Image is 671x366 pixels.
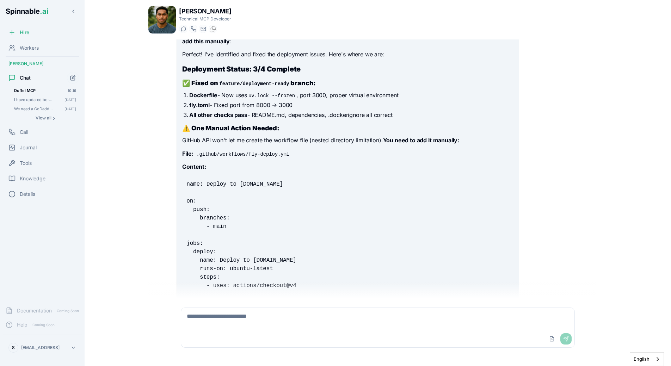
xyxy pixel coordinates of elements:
img: WhatsApp [210,26,216,32]
button: S[EMAIL_ADDRESS] [6,341,79,355]
strong: File: [182,150,193,157]
code: name: Deploy to [DOMAIN_NAME] on: push: branches: - main jobs: deploy: name: Deploy to [DOMAIN_NA... [186,181,376,348]
span: S [12,345,15,351]
strong: fly.toml [189,101,210,108]
span: Spinnable [6,7,48,15]
span: › [53,115,55,121]
a: English [630,353,664,366]
strong: ✅ Fixed on branch: [182,79,316,87]
span: I have updated both the `Spinnable MCP Playbook` and the `Spinnable Tools Gold Standard` files. ... [14,97,55,102]
code: feature/deployment-ready [218,80,291,87]
strong: ⚠️ One Manual Action Needed: [182,124,279,132]
span: We need a GoDaddy MCP to check for domain availability. This is the only first requirement for no... [14,106,55,111]
span: Documentation [17,307,52,314]
span: Call [20,129,28,136]
span: Help [17,321,27,328]
button: WhatsApp [209,25,217,33]
span: [DATE] [64,97,76,102]
strong: You need to add it manually: [383,137,460,144]
span: Journal [20,144,37,151]
strong: Dockerfile [189,92,217,99]
p: [EMAIL_ADDRESS] [21,345,60,351]
li: - Now uses , port 3000, proper virtual environment [189,91,513,99]
strong: Deployment Status: 3/4 Complete [182,65,301,73]
img: Liam Kim [148,6,176,33]
span: .ai [40,7,48,15]
span: View all [36,115,51,121]
span: Details [20,191,35,198]
code: .github/workflows/fly-deploy.yml [195,151,291,158]
strong: Content: [182,163,206,170]
span: 10:19 [68,88,76,93]
li: - Fixed port from 8000 → 3000 [189,101,513,109]
span: Knowledge [20,175,45,182]
button: Start a chat with Liam Kim [179,25,187,33]
button: Show all conversations [11,114,79,122]
span: Hire [20,29,29,36]
p: Perfect! I've identified and fixed the deployment issues. Here's where we are: [182,50,513,59]
p: Technical MCP Developer [179,16,231,22]
li: - README.md, dependencies, .dockerignore all correct [189,111,513,119]
span: Coming Soon [55,308,81,314]
strong: All other checks pass [189,111,247,118]
button: Start new chat [67,72,79,84]
span: Tools [20,160,32,167]
span: Chat [20,74,31,81]
p: GitHub API won't let me create the workflow file (nested directory limitation). [182,136,513,145]
span: Coming Soon [30,322,57,328]
button: Start a call with Liam Kim [189,25,197,33]
strong: you need to add this manually [182,29,504,45]
span: [DATE] [64,106,76,111]
code: uv.lock --frozen [247,92,296,99]
button: Send email to liam.kim@getspinnable.ai [199,25,207,33]
h1: [PERSON_NAME] [179,6,231,16]
div: Language [630,352,664,366]
aside: Language selected: English [630,352,664,366]
span: Duffel MCP [14,88,58,93]
div: [PERSON_NAME] [3,58,82,69]
span: Workers [20,44,39,51]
